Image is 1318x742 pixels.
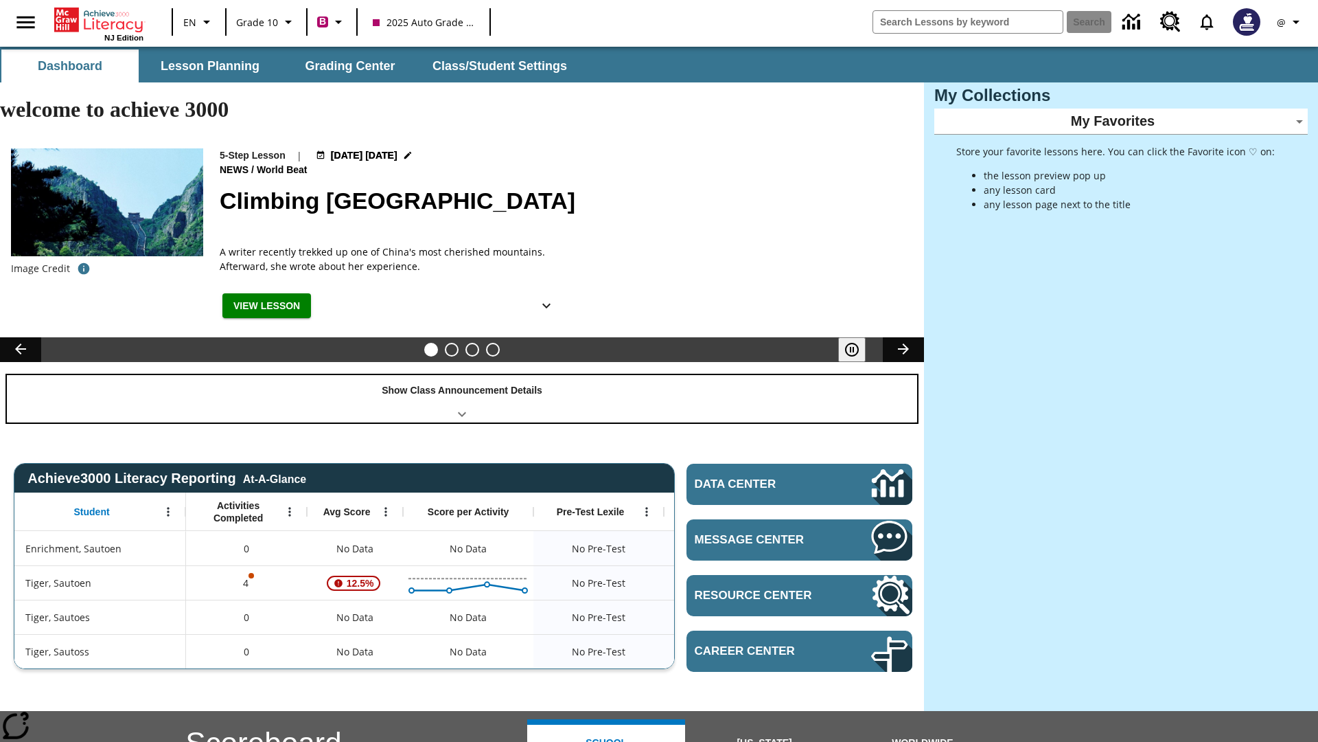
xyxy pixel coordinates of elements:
span: World Beat [257,163,310,178]
span: Activities Completed [193,499,284,524]
button: Show Details [533,293,560,319]
span: Achieve3000 Literacy Reporting [27,471,306,486]
button: Jul 22 - Jun 30 Choose Dates [313,148,415,163]
div: No Data, Enrichment, Sautoen [307,531,403,565]
span: No Data [329,638,380,666]
button: Slide 3 Pre-release lesson [465,343,479,357]
div: 0, Enrichment, Sautoen [186,531,307,565]
div: No Data, Tiger, Sautoss [307,634,403,668]
button: Select a new avatar [1225,4,1269,40]
button: Slide 4 Career Lesson [486,343,500,357]
div: 0, Tiger, Sautoss [186,634,307,668]
a: Home [54,6,143,34]
span: Avg Score [323,506,371,518]
button: Slide 1 Climbing Mount Tai [424,343,438,357]
h2: Climbing Mount Tai [220,183,907,218]
button: Open Menu [279,502,300,522]
div: No Data, Tiger, Sautoes [307,600,403,634]
a: Resource Center, Will open in new tab [686,575,912,616]
span: No Pre-Test, Tiger, Sautoes [572,610,625,625]
span: Pre-Test Lexile [557,506,625,518]
a: Data Center [1114,3,1152,41]
button: Class/Student Settings [421,49,578,82]
img: Avatar [1233,8,1260,36]
a: Data Center [686,464,912,505]
a: Notifications [1189,4,1225,40]
a: Resource Center, Will open in new tab [1152,3,1189,41]
span: 0 [244,610,249,625]
span: 2025 Auto Grade 10 [373,15,474,30]
input: search field [873,11,1063,33]
span: 12.5% [341,571,380,596]
span: Enrichment, Sautoen [25,541,122,556]
span: Data Center [695,477,824,491]
div: No Data, Tiger, Sautoes [443,604,494,631]
span: No Pre-Test, Tiger, Sautoen [572,576,625,590]
button: Lesson Planning [141,49,279,82]
span: @ [1277,15,1286,30]
button: View Lesson [222,293,311,319]
div: No Data, Tiger, Sautoss [443,638,494,666]
div: Pause [838,337,879,362]
button: Boost Class color is violet red. Change class color [312,10,352,34]
span: News [220,163,251,178]
div: A writer recently trekked up one of China's most cherished mountains. Afterward, she wrote about ... [220,245,563,273]
p: Store your favorite lessons here. You can click the Favorite icon ♡ on: [956,144,1275,159]
div: No Data, Enrichment, Sautoen [664,531,794,565]
button: Language: EN, Select a language [177,10,221,34]
span: Tiger, Sautoes [25,610,90,625]
span: | [297,148,302,163]
p: Image Credit [11,262,70,276]
button: Pause [838,337,866,362]
button: Open Menu [636,502,657,522]
div: No Data, Tiger, Sautoes [664,600,794,634]
div: At-A-Glance [243,471,306,486]
li: any lesson card [984,183,1275,197]
button: Open side menu [5,2,46,43]
a: Career Center [686,631,912,672]
span: No Pre-Test, Tiger, Sautoss [572,644,625,659]
button: Slide 2 Defining Our Government's Purpose [445,343,459,357]
div: 0, Tiger, Sautoes [186,600,307,634]
span: EN [183,15,196,30]
span: Student [74,506,110,518]
div: , 12.5%, Attention! This student's Average First Try Score of 12.5% is below 65%, Tiger, Sautoen [307,565,403,600]
p: Show Class Announcement Details [382,383,542,398]
span: 0 [244,541,249,556]
li: the lesson preview pop up [984,168,1275,183]
div: No Data, Tiger, Sautoss [664,634,794,668]
span: Career Center [695,644,830,658]
div: Show Class Announcement Details [7,375,917,423]
span: Score per Activity [428,506,509,518]
span: Tiger, Sautoss [25,644,89,659]
div: Home [54,5,143,42]
span: Tiger, Sautoen [25,576,91,590]
span: No Data [329,603,380,631]
p: 4 [242,576,251,590]
div: 4, One or more Activity scores may be invalid., Tiger, Sautoen [186,565,307,600]
span: [DATE] [DATE] [331,148,397,163]
div: No Data, Tiger, Sautoen [664,565,794,600]
button: Credit for photo and all related images: Public Domain/Charlie Fong [70,256,97,281]
span: Resource Center [695,589,830,603]
img: 6000 stone steps to climb Mount Tai in Chinese countryside [11,148,203,257]
span: No Data [329,535,380,563]
li: any lesson page next to the title [984,197,1275,212]
button: Lesson carousel, Next [883,337,924,362]
span: NJ Edition [104,34,143,42]
p: 5-Step Lesson [220,148,286,163]
div: No Data, Enrichment, Sautoen [443,535,494,563]
span: B [319,13,326,30]
span: Grade 10 [236,15,278,30]
button: Grading Center [281,49,419,82]
span: 0 [244,644,249,659]
button: Grade: Grade 10, Select a grade [231,10,302,34]
a: Message Center [686,519,912,561]
span: No Pre-Test, Enrichment, Sautoen [572,541,625,556]
button: Open Menu [158,502,178,522]
span: Message Center [695,533,830,547]
div: My Favorites [934,109,1308,135]
h3: My Collections [934,86,1308,105]
button: Open Menu [375,502,396,522]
